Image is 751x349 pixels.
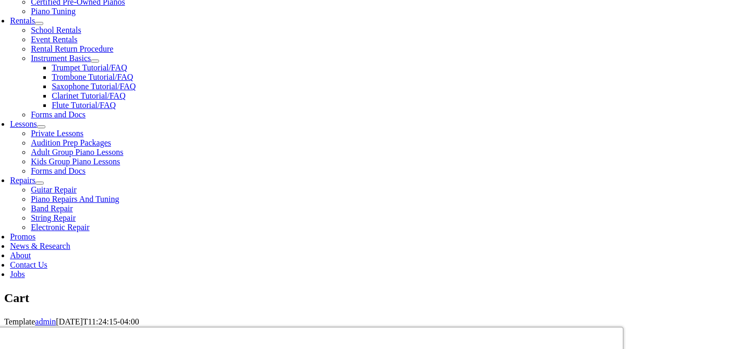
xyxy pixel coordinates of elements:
a: Adult Group Piano Lessons [31,148,123,157]
a: Promos [10,232,35,241]
a: Jobs [10,270,25,279]
a: Lessons [10,119,37,128]
a: Repairs [10,176,35,185]
a: admin [35,317,56,326]
a: School Rentals [31,26,81,34]
a: Clarinet Tutorial/FAQ [52,91,126,100]
a: Guitar Repair [31,185,77,194]
button: Open submenu of Repairs [35,182,44,185]
a: Saxophone Tutorial/FAQ [52,82,136,91]
a: Trombone Tutorial/FAQ [52,73,133,81]
a: Event Rentals [31,35,77,44]
a: Instrument Basics [31,54,91,63]
a: Electronic Repair [31,223,89,232]
a: Forms and Docs [31,166,86,175]
a: Forms and Docs [31,110,86,119]
a: Rentals [10,16,35,25]
a: News & Research [10,242,70,250]
a: Piano Tuning [31,7,76,16]
span: Template [4,317,35,326]
a: Trumpet Tutorial/FAQ [52,63,127,72]
a: Kids Group Piano Lessons [31,157,120,166]
a: Contact Us [10,260,47,269]
a: String Repair [31,213,76,222]
a: Rental Return Procedure [31,44,113,53]
a: Audition Prep Packages [31,138,111,147]
button: Open submenu of Rentals [35,22,43,25]
a: Band Repair [31,204,72,213]
button: Open submenu of Instrument Basics [91,59,99,63]
a: About [10,251,31,260]
a: Flute Tutorial/FAQ [52,101,116,110]
a: Piano Repairs And Tuning [31,195,119,203]
a: Private Lessons [31,129,83,138]
span: [DATE]T11:24:15-04:00 [56,317,139,326]
button: Open submenu of Lessons [37,125,45,128]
